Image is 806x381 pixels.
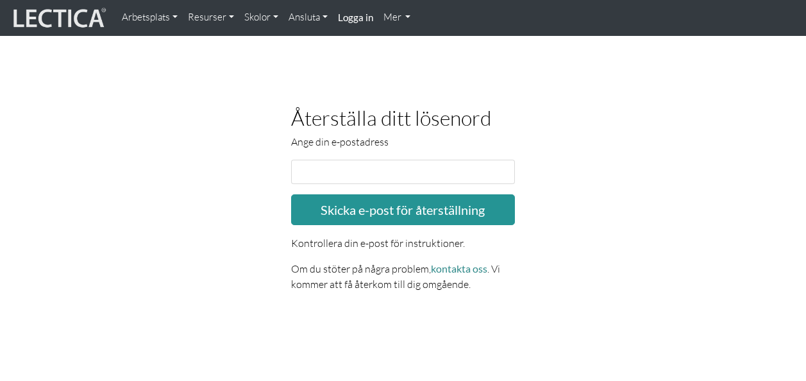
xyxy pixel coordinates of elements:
a: kontakta oss [431,262,487,275]
p: Om du stöter på några problem, . Vi kommer att få återkom till dig omgående. [291,261,516,292]
strong: Logga in [338,12,373,23]
a: Skolor [239,5,283,30]
p: Ange din e-postadress [291,134,516,149]
a: Logga in [333,5,378,31]
a: Arbetsplats [117,5,183,30]
font: Mer [383,11,401,23]
a: Resurser [183,5,239,30]
a: Ansluta [283,5,333,30]
button: Skicka e-post för återställning [291,194,516,225]
a: Mer [378,5,416,30]
img: lecticalive [10,6,106,30]
h2: Återställa ditt lösenord [291,106,516,129]
p: Kontrollera din e-post för instruktioner. [291,235,516,251]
